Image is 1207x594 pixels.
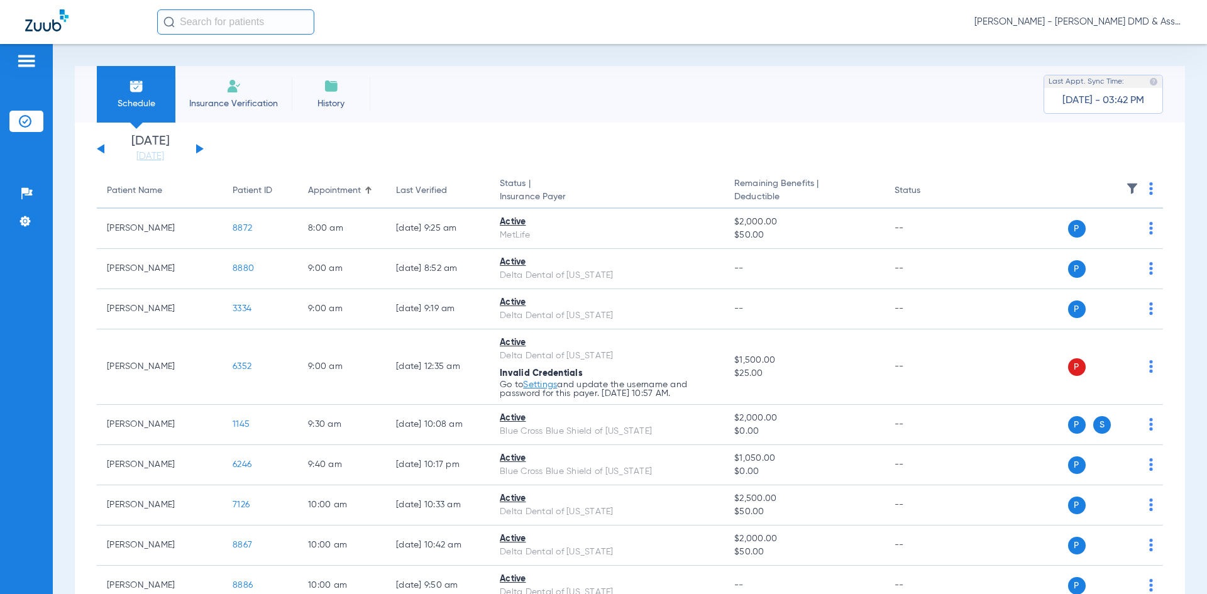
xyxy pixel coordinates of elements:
[226,79,241,94] img: Manual Insurance Verification
[1068,456,1086,474] span: P
[1068,416,1086,434] span: P
[500,412,714,425] div: Active
[885,525,969,566] td: --
[113,150,188,163] a: [DATE]
[298,405,386,445] td: 9:30 AM
[1068,220,1086,238] span: P
[298,445,386,485] td: 9:40 AM
[1144,534,1207,594] iframe: Chat Widget
[233,541,252,549] span: 8867
[734,532,874,546] span: $2,000.00
[523,380,557,389] a: Settings
[500,349,714,363] div: Delta Dental of [US_STATE]
[301,97,361,110] span: History
[1062,94,1144,107] span: [DATE] - 03:42 PM
[185,97,282,110] span: Insurance Verification
[885,485,969,525] td: --
[500,452,714,465] div: Active
[233,264,254,273] span: 8880
[500,425,714,438] div: Blue Cross Blue Shield of [US_STATE]
[1149,498,1153,511] img: group-dot-blue.svg
[157,9,314,35] input: Search for patients
[396,184,480,197] div: Last Verified
[97,405,223,445] td: [PERSON_NAME]
[500,380,714,398] p: Go to and update the username and password for this payer. [DATE] 10:57 AM.
[386,525,490,566] td: [DATE] 10:42 AM
[885,289,969,329] td: --
[1126,182,1138,195] img: filter.svg
[734,492,874,505] span: $2,500.00
[233,224,252,233] span: 8872
[885,209,969,249] td: --
[386,445,490,485] td: [DATE] 10:17 PM
[129,79,144,94] img: Schedule
[974,16,1182,28] span: [PERSON_NAME] - [PERSON_NAME] DMD & Associates
[1149,360,1153,373] img: group-dot-blue.svg
[1068,537,1086,554] span: P
[734,465,874,478] span: $0.00
[734,190,874,204] span: Deductible
[324,79,339,94] img: History
[386,485,490,525] td: [DATE] 10:33 AM
[308,184,376,197] div: Appointment
[1149,302,1153,315] img: group-dot-blue.svg
[1149,418,1153,431] img: group-dot-blue.svg
[885,405,969,445] td: --
[1068,300,1086,318] span: P
[500,296,714,309] div: Active
[500,465,714,478] div: Blue Cross Blue Shield of [US_STATE]
[16,53,36,69] img: hamburger-icon
[1068,497,1086,514] span: P
[724,173,884,209] th: Remaining Benefits |
[298,289,386,329] td: 9:00 AM
[97,289,223,329] td: [PERSON_NAME]
[298,209,386,249] td: 8:00 AM
[734,412,874,425] span: $2,000.00
[298,485,386,525] td: 10:00 AM
[1068,260,1086,278] span: P
[97,525,223,566] td: [PERSON_NAME]
[113,135,188,163] li: [DATE]
[734,367,874,380] span: $25.00
[233,184,272,197] div: Patient ID
[734,264,744,273] span: --
[1049,75,1124,88] span: Last Appt. Sync Time:
[1149,262,1153,275] img: group-dot-blue.svg
[308,184,361,197] div: Appointment
[233,460,251,469] span: 6246
[500,492,714,505] div: Active
[233,184,288,197] div: Patient ID
[500,336,714,349] div: Active
[500,309,714,322] div: Delta Dental of [US_STATE]
[500,216,714,229] div: Active
[885,249,969,289] td: --
[233,304,251,313] span: 3334
[734,425,874,438] span: $0.00
[500,190,714,204] span: Insurance Payer
[885,445,969,485] td: --
[233,581,253,590] span: 8886
[500,369,583,378] span: Invalid Credentials
[500,269,714,282] div: Delta Dental of [US_STATE]
[97,329,223,405] td: [PERSON_NAME]
[298,249,386,289] td: 9:00 AM
[386,209,490,249] td: [DATE] 9:25 AM
[734,546,874,559] span: $50.00
[1068,358,1086,376] span: P
[500,546,714,559] div: Delta Dental of [US_STATE]
[386,405,490,445] td: [DATE] 10:08 AM
[163,16,175,28] img: Search Icon
[500,256,714,269] div: Active
[734,216,874,229] span: $2,000.00
[233,362,251,371] span: 6352
[25,9,69,31] img: Zuub Logo
[1149,458,1153,471] img: group-dot-blue.svg
[97,485,223,525] td: [PERSON_NAME]
[233,500,250,509] span: 7126
[500,532,714,546] div: Active
[386,249,490,289] td: [DATE] 8:52 AM
[1149,182,1153,195] img: group-dot-blue.svg
[97,445,223,485] td: [PERSON_NAME]
[1149,77,1158,86] img: last sync help info
[1149,222,1153,234] img: group-dot-blue.svg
